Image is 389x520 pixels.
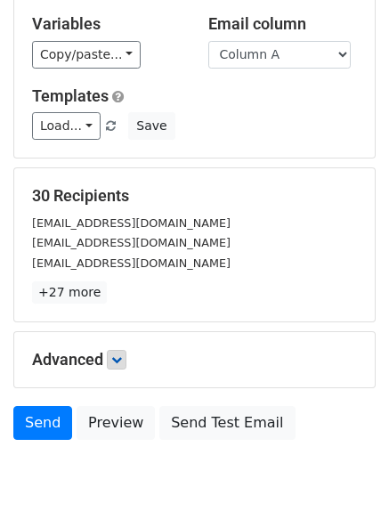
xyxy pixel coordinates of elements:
h5: Email column [208,14,358,34]
h5: 30 Recipients [32,186,357,206]
h5: Advanced [32,350,357,370]
a: Copy/paste... [32,41,141,69]
small: [EMAIL_ADDRESS][DOMAIN_NAME] [32,236,231,249]
small: [EMAIL_ADDRESS][DOMAIN_NAME] [32,216,231,230]
iframe: Chat Widget [300,435,389,520]
small: [EMAIL_ADDRESS][DOMAIN_NAME] [32,256,231,270]
a: Send [13,406,72,440]
button: Save [128,112,174,140]
a: Load... [32,112,101,140]
a: Send Test Email [159,406,295,440]
a: Preview [77,406,155,440]
a: +27 more [32,281,107,304]
a: Templates [32,86,109,105]
h5: Variables [32,14,182,34]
